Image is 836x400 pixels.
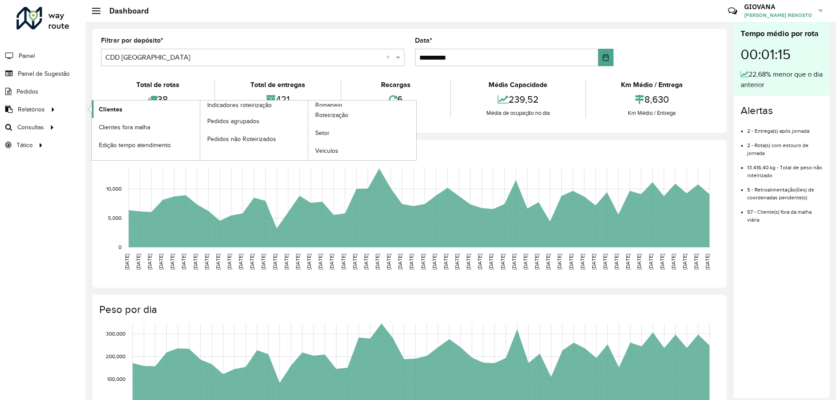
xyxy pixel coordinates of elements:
[108,215,121,221] text: 5,000
[17,123,44,132] span: Consultas
[238,254,243,269] text: [DATE]
[101,6,149,16] h2: Dashboard
[158,254,164,269] text: [DATE]
[272,254,278,269] text: [DATE]
[101,35,163,46] label: Filtrar por depósito
[682,254,688,269] text: [DATE]
[260,254,266,269] text: [DATE]
[556,254,562,269] text: [DATE]
[315,128,330,138] span: Setor
[744,3,812,11] h3: GIOVANA
[207,134,276,144] span: Pedidos não Roteirizados
[340,254,346,269] text: [DATE]
[588,90,716,109] div: 8,630
[92,101,200,118] a: Clientes
[99,105,122,114] span: Clientes
[103,80,212,90] div: Total de rotas
[283,254,289,269] text: [DATE]
[17,87,38,96] span: Pedidos
[106,186,121,192] text: 10,000
[431,254,437,269] text: [DATE]
[315,111,348,120] span: Roteirização
[92,101,308,160] a: Indicadores roteirização
[207,101,272,110] span: Indicadores roteirização
[420,254,426,269] text: [DATE]
[741,40,823,69] div: 00:01:15
[453,80,583,90] div: Média Capacidade
[671,254,676,269] text: [DATE]
[741,69,823,90] div: 22,68% menor que o dia anterior
[511,254,517,269] text: [DATE]
[308,107,416,124] a: Roteirização
[741,28,823,40] div: Tempo médio por rota
[568,254,574,269] text: [DATE]
[315,101,342,110] span: Romaneio
[99,123,150,132] span: Clientes fora malha
[648,254,654,269] text: [DATE]
[19,51,35,61] span: Painel
[106,331,125,336] text: 300,000
[693,254,699,269] text: [DATE]
[500,254,506,269] text: [DATE]
[453,90,583,109] div: 239,52
[352,254,357,269] text: [DATE]
[408,254,414,269] text: [DATE]
[705,254,710,269] text: [DATE]
[315,146,338,155] span: Veículos
[106,353,125,359] text: 200,000
[374,254,380,269] text: [DATE]
[308,124,416,142] a: Setor
[200,101,417,160] a: Romaneio
[103,90,212,109] div: 38
[181,254,186,269] text: [DATE]
[18,69,70,78] span: Painel de Sugestão
[17,141,33,150] span: Tático
[747,157,823,179] li: 13.416,40 kg - Total de peso não roteirizado
[625,254,630,269] text: [DATE]
[454,254,460,269] text: [DATE]
[317,254,323,269] text: [DATE]
[92,136,200,154] a: Edição tempo atendimento
[306,254,312,269] text: [DATE]
[580,254,585,269] text: [DATE]
[344,80,448,90] div: Recargas
[99,303,718,316] h4: Peso por dia
[747,135,823,157] li: 2 - Rota(s) com estouro de jornada
[18,105,45,114] span: Relatórios
[118,244,121,250] text: 0
[477,254,482,269] text: [DATE]
[207,117,260,126] span: Pedidos agrupados
[200,130,308,148] a: Pedidos não Roteirizados
[226,254,232,269] text: [DATE]
[386,52,394,63] span: Clear all
[747,121,823,135] li: 2 - Entrega(s) após jornada
[217,90,338,109] div: 421
[363,254,369,269] text: [DATE]
[169,254,175,269] text: [DATE]
[329,254,334,269] text: [DATE]
[107,376,125,382] text: 100,000
[747,179,823,202] li: 5 - Retroalimentação(ões) de coordenadas pendente(s)
[415,35,432,46] label: Data
[249,254,255,269] text: [DATE]
[217,80,338,90] div: Total de entregas
[534,254,539,269] text: [DATE]
[200,112,308,130] a: Pedidos agrupados
[488,254,494,269] text: [DATE]
[747,202,823,224] li: 57 - Cliente(s) fora da malha viária
[744,11,812,19] span: [PERSON_NAME] RENOSTO
[443,254,448,269] text: [DATE]
[598,49,614,66] button: Choose Date
[308,142,416,160] a: Veículos
[295,254,300,269] text: [DATE]
[591,254,597,269] text: [DATE]
[588,109,716,118] div: Km Médio / Entrega
[124,254,130,269] text: [DATE]
[741,104,823,117] h4: Alertas
[192,254,198,269] text: [DATE]
[92,118,200,136] a: Clientes fora malha
[614,254,619,269] text: [DATE]
[636,254,642,269] text: [DATE]
[99,141,171,150] span: Edição tempo atendimento
[522,254,528,269] text: [DATE]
